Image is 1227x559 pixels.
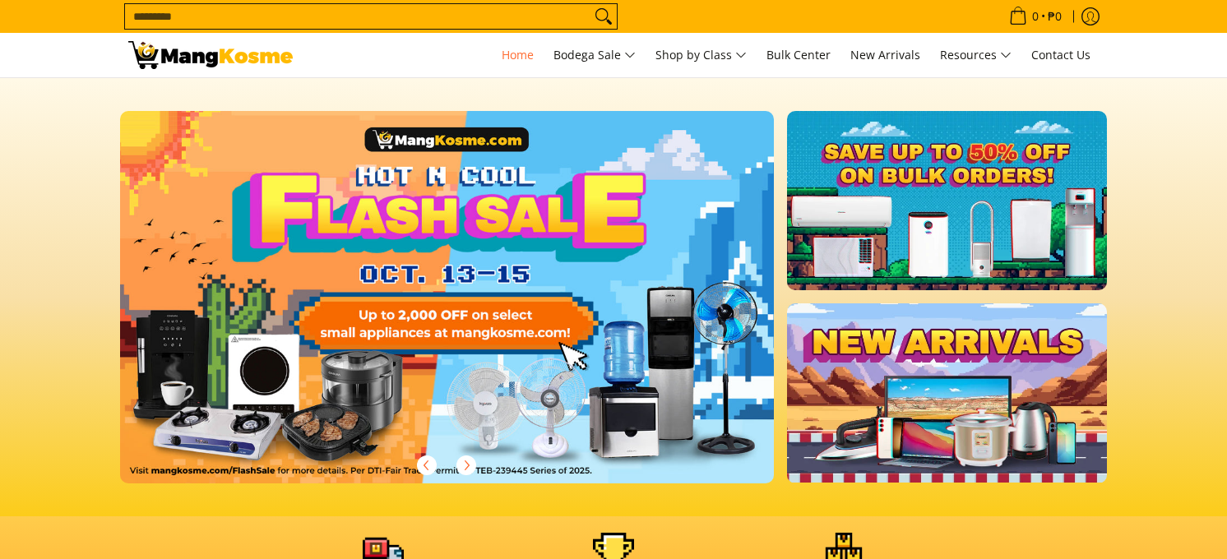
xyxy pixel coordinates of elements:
[940,45,1012,66] span: Resources
[1031,47,1090,62] span: Contact Us
[590,4,617,29] button: Search
[766,47,831,62] span: Bulk Center
[1045,11,1064,22] span: ₱0
[493,33,542,77] a: Home
[1023,33,1099,77] a: Contact Us
[655,45,747,66] span: Shop by Class
[409,447,445,483] button: Previous
[545,33,644,77] a: Bodega Sale
[448,447,484,483] button: Next
[553,45,636,66] span: Bodega Sale
[842,33,928,77] a: New Arrivals
[120,111,826,510] a: More
[1004,7,1067,25] span: •
[647,33,755,77] a: Shop by Class
[128,41,293,69] img: Mang Kosme: Your Home Appliances Warehouse Sale Partner!
[309,33,1099,77] nav: Main Menu
[1030,11,1041,22] span: 0
[502,47,534,62] span: Home
[850,47,920,62] span: New Arrivals
[932,33,1020,77] a: Resources
[758,33,839,77] a: Bulk Center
